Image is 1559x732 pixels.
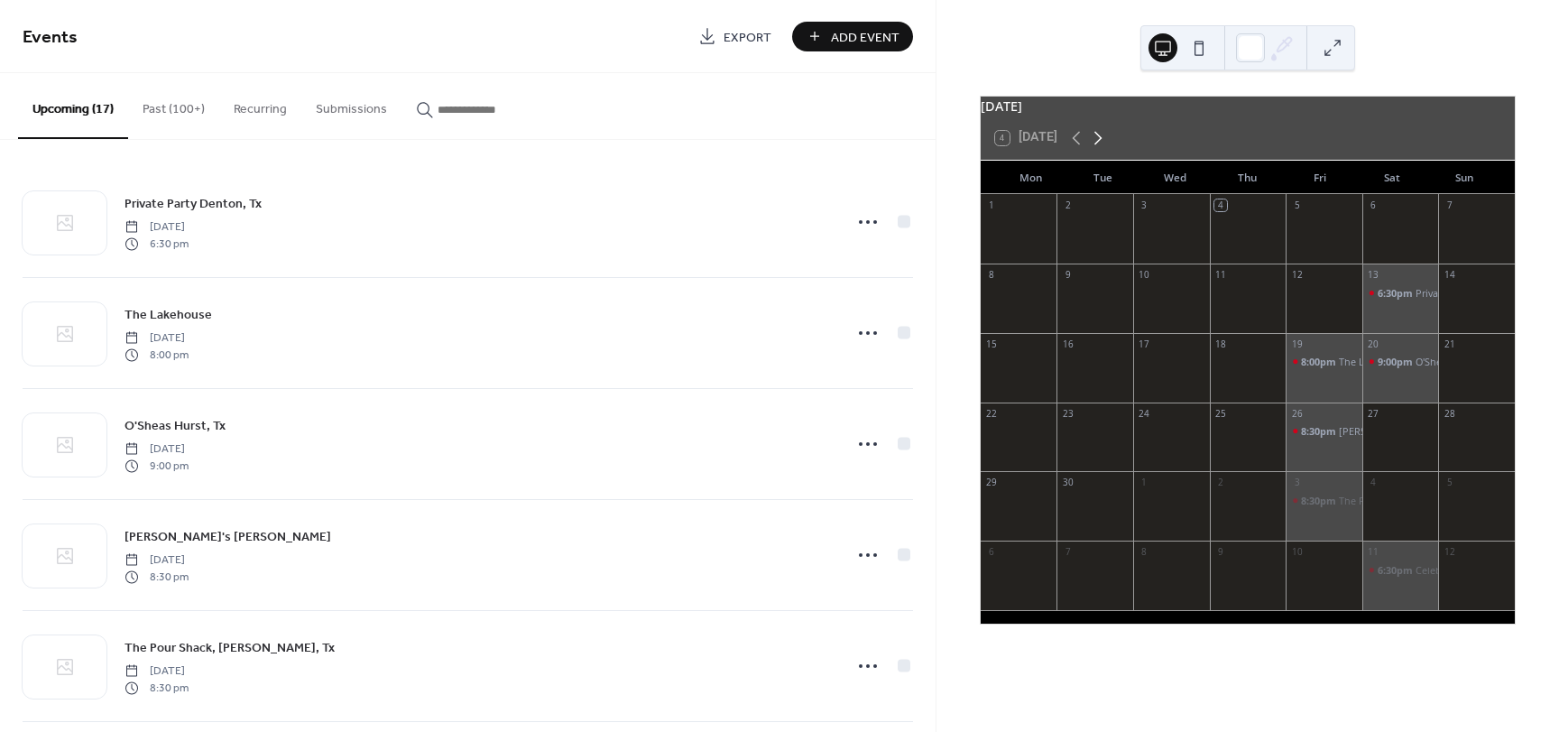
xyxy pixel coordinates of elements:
[1378,355,1416,368] span: 9:00pm
[125,347,189,363] span: 8:00 pm
[1444,477,1456,489] div: 5
[985,338,998,350] div: 15
[1367,546,1379,559] div: 11
[1214,338,1227,350] div: 18
[125,528,331,547] span: [PERSON_NAME]'s [PERSON_NAME]
[125,415,226,436] a: O'Sheas Hurst, Tx
[1444,407,1456,420] div: 28
[1284,161,1356,195] div: Fri
[1444,546,1456,559] div: 12
[1339,424,1503,438] div: [PERSON_NAME]'s [PERSON_NAME]
[1138,268,1150,281] div: 10
[1428,161,1500,195] div: Sun
[1367,199,1379,212] div: 6
[1214,407,1227,420] div: 25
[1291,546,1304,559] div: 10
[125,236,189,252] span: 6:30 pm
[1138,199,1150,212] div: 3
[1291,477,1304,489] div: 3
[1444,199,1456,212] div: 7
[985,407,998,420] div: 22
[1362,355,1439,368] div: O'Sheas Hurst, Tx
[1286,355,1362,368] div: The Lakehouse
[128,73,219,137] button: Past (100+)
[125,417,226,436] span: O'Sheas Hurst, Tx
[1062,546,1075,559] div: 7
[125,569,189,585] span: 8:30 pm
[1356,161,1428,195] div: Sat
[1301,355,1339,368] span: 8:00pm
[985,477,998,489] div: 29
[1291,338,1304,350] div: 19
[1062,407,1075,420] div: 23
[724,28,771,47] span: Export
[125,219,189,236] span: [DATE]
[1416,355,1496,368] div: O'Sheas Hurst, Tx
[1416,286,1527,300] div: Private Party Denton, Tx
[1378,563,1416,577] span: 6:30pm
[1444,338,1456,350] div: 21
[125,680,189,696] span: 8:30 pm
[1339,494,1510,507] div: The Pour Shack, [PERSON_NAME], Tx
[1138,477,1150,489] div: 1
[125,330,189,347] span: [DATE]
[831,28,899,47] span: Add Event
[985,268,998,281] div: 8
[125,552,189,569] span: [DATE]
[219,73,301,137] button: Recurring
[301,73,401,137] button: Submissions
[1301,424,1339,438] span: 8:30pm
[1444,268,1456,281] div: 14
[125,663,189,680] span: [DATE]
[995,161,1067,195] div: Mon
[1062,268,1075,281] div: 9
[1138,338,1150,350] div: 17
[1378,286,1416,300] span: 6:30pm
[1212,161,1284,195] div: Thu
[1139,161,1212,195] div: Wed
[1301,494,1339,507] span: 8:30pm
[125,195,262,214] span: Private Party Denton, Tx
[1291,199,1304,212] div: 5
[1062,338,1075,350] div: 16
[125,458,189,474] span: 9:00 pm
[1339,355,1409,368] div: The Lakehouse
[125,637,335,658] a: The Pour Shack, [PERSON_NAME], Tx
[125,306,212,325] span: The Lakehouse
[1367,268,1379,281] div: 13
[1362,286,1439,300] div: Private Party Denton, Tx
[1286,494,1362,507] div: The Pour Shack, Keller, Tx
[1062,477,1075,489] div: 30
[125,193,262,214] a: Private Party Denton, Tx
[985,199,998,212] div: 1
[1291,268,1304,281] div: 12
[685,22,785,51] a: Export
[1067,161,1139,195] div: Tue
[1367,477,1379,489] div: 4
[1138,546,1150,559] div: 8
[1138,407,1150,420] div: 24
[18,73,128,139] button: Upcoming (17)
[981,97,1515,116] div: [DATE]
[792,22,913,51] button: Add Event
[125,639,335,658] span: The Pour Shack, [PERSON_NAME], Tx
[125,441,189,458] span: [DATE]
[1214,268,1227,281] div: 11
[1214,546,1227,559] div: 9
[1362,563,1439,577] div: Celebrate Roanoke--City of Roanoke, Tx
[23,20,78,55] span: Events
[1214,477,1227,489] div: 2
[1286,424,1362,438] div: Shotzee's Keller
[985,546,998,559] div: 6
[1367,338,1379,350] div: 20
[125,304,212,325] a: The Lakehouse
[1291,407,1304,420] div: 26
[1062,199,1075,212] div: 2
[125,526,331,547] a: [PERSON_NAME]'s [PERSON_NAME]
[1214,199,1227,212] div: 4
[1367,407,1379,420] div: 27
